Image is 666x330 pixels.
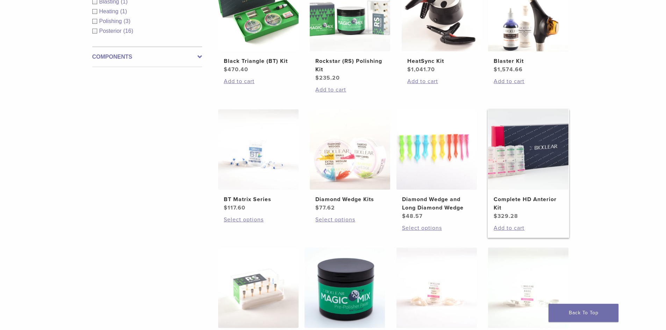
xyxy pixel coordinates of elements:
[224,77,293,86] a: Add to cart: “Black Triangle (BT) Kit”
[218,109,299,212] a: BT Matrix SeriesBT Matrix Series $117.60
[123,18,130,24] span: (3)
[218,109,299,190] img: BT Matrix Series
[309,109,391,212] a: Diamond Wedge KitsDiamond Wedge Kits $77.62
[494,195,563,212] h2: Complete HD Anterior Kit
[402,224,471,232] a: Select options for “Diamond Wedge and Long Diamond Wedge”
[488,248,568,328] img: Original Anterior Matrix - A Series
[315,86,385,94] a: Add to cart: “Rockstar (RS) Polishing Kit”
[494,66,497,73] span: $
[402,195,471,212] h2: Diamond Wedge and Long Diamond Wedge
[402,213,406,220] span: $
[315,204,319,211] span: $
[315,204,335,211] bdi: 77.62
[494,213,497,220] span: $
[494,77,563,86] a: Add to cart: “Blaster Kit”
[224,57,293,65] h2: Black Triangle (BT) Kit
[494,213,518,220] bdi: 329.28
[99,8,120,14] span: Heating
[396,109,478,220] a: Diamond Wedge and Long Diamond WedgeDiamond Wedge and Long Diamond Wedge $48.57
[99,28,123,34] span: Posterior
[494,66,523,73] bdi: 1,574.66
[224,215,293,224] a: Select options for “BT Matrix Series”
[224,195,293,204] h2: BT Matrix Series
[120,8,127,14] span: (1)
[396,248,477,328] img: HD Matrix A Series
[224,204,228,211] span: $
[224,66,248,73] bdi: 470.40
[407,66,411,73] span: $
[488,109,568,190] img: Complete HD Anterior Kit
[218,248,299,328] img: RS Polisher
[396,109,477,190] img: Diamond Wedge and Long Diamond Wedge
[407,66,435,73] bdi: 1,041.70
[224,66,228,73] span: $
[402,213,423,220] bdi: 48.57
[488,109,569,220] a: Complete HD Anterior KitComplete HD Anterior Kit $329.28
[123,28,133,34] span: (16)
[315,74,319,81] span: $
[407,57,477,65] h2: HeatSync Kit
[315,74,340,81] bdi: 235.20
[224,204,245,211] bdi: 117.60
[305,248,385,328] img: Magic Mix Pre Polish - Mint Flavored
[315,195,385,204] h2: Diamond Wedge Kits
[315,215,385,224] a: Select options for “Diamond Wedge Kits”
[407,77,477,86] a: Add to cart: “HeatSync Kit”
[494,224,563,232] a: Add to cart: “Complete HD Anterior Kit”
[99,18,124,24] span: Polishing
[494,57,563,65] h2: Blaster Kit
[92,53,202,61] label: Components
[315,57,385,74] h2: Rockstar (RS) Polishing Kit
[310,109,390,190] img: Diamond Wedge Kits
[549,304,618,322] a: Back To Top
